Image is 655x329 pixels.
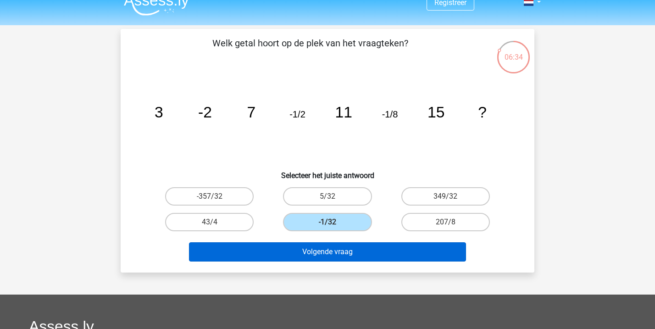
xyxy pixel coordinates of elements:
tspan: -1/8 [382,109,398,119]
label: 349/32 [401,187,490,206]
tspan: 15 [427,104,444,121]
label: -1/32 [283,213,372,231]
tspan: -1/2 [289,109,305,119]
div: 06:34 [496,40,531,63]
tspan: -2 [198,104,212,121]
tspan: 7 [247,104,255,121]
tspan: 3 [155,104,163,121]
label: -357/32 [165,187,254,206]
h6: Selecteer het juiste antwoord [135,164,520,180]
label: 5/32 [283,187,372,206]
button: Volgende vraag [189,242,466,262]
tspan: ? [478,104,487,121]
p: Welk getal hoort op de plek van het vraagteken? [135,36,485,64]
label: 43/4 [165,213,254,231]
tspan: 11 [335,104,352,121]
label: 207/8 [401,213,490,231]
